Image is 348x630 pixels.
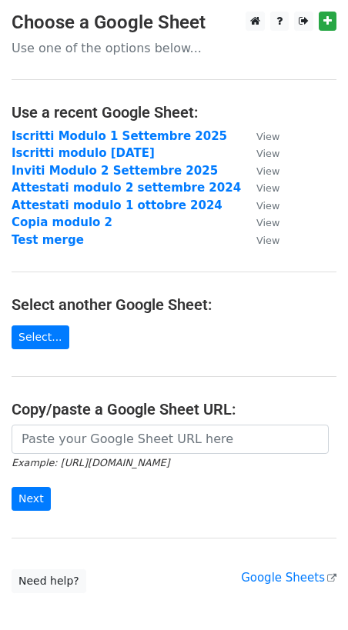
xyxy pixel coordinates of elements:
input: Next [12,487,51,511]
a: View [241,198,279,212]
a: View [241,215,279,229]
a: Select... [12,325,69,349]
a: Iscritti Modulo 1 Settembre 2025 [12,129,227,143]
a: Copia modulo 2 [12,215,112,229]
input: Paste your Google Sheet URL here [12,425,329,454]
a: View [241,181,279,195]
h4: Use a recent Google Sheet: [12,103,336,122]
small: Example: [URL][DOMAIN_NAME] [12,457,169,468]
a: Inviti Modulo 2 Settembre 2025 [12,164,218,178]
small: View [256,217,279,228]
a: Iscritti modulo [DATE] [12,146,155,160]
small: View [256,182,279,194]
h3: Choose a Google Sheet [12,12,336,34]
a: View [241,164,279,178]
small: View [256,131,279,142]
small: View [256,165,279,177]
a: Google Sheets [241,571,336,585]
a: Need help? [12,569,86,593]
a: View [241,129,279,143]
a: Attestati modulo 1 ottobre 2024 [12,198,223,212]
h4: Select another Google Sheet: [12,295,336,314]
small: View [256,235,279,246]
small: View [256,200,279,212]
small: View [256,148,279,159]
a: View [241,233,279,247]
a: Test merge [12,233,84,247]
a: View [241,146,279,160]
a: Attestati modulo 2 settembre 2024 [12,181,241,195]
h4: Copy/paste a Google Sheet URL: [12,400,336,418]
p: Use one of the options below... [12,40,336,56]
